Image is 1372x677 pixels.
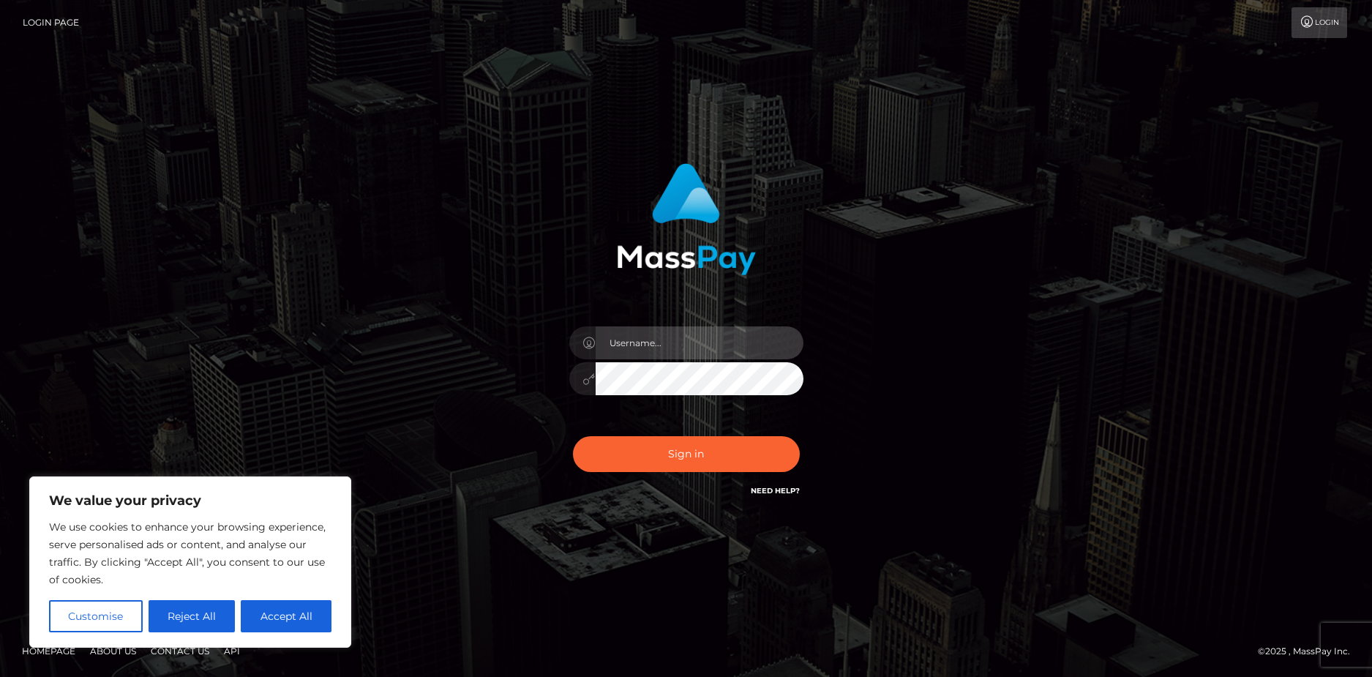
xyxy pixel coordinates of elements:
[29,476,351,648] div: We value your privacy
[49,600,143,632] button: Customise
[218,640,246,662] a: API
[1292,7,1347,38] a: Login
[617,163,756,275] img: MassPay Login
[241,600,331,632] button: Accept All
[23,7,79,38] a: Login Page
[751,486,800,495] a: Need Help?
[596,326,803,359] input: Username...
[573,436,800,472] button: Sign in
[149,600,236,632] button: Reject All
[145,640,215,662] a: Contact Us
[49,518,331,588] p: We use cookies to enhance your browsing experience, serve personalised ads or content, and analys...
[84,640,142,662] a: About Us
[1258,643,1361,659] div: © 2025 , MassPay Inc.
[16,640,81,662] a: Homepage
[49,492,331,509] p: We value your privacy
